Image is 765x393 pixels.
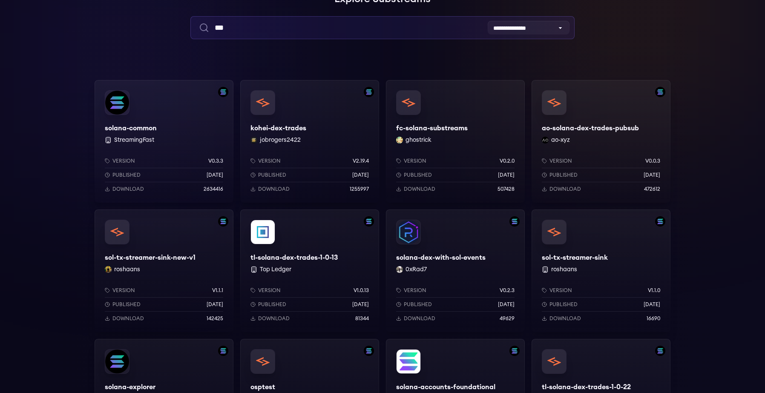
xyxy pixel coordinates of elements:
[364,87,374,97] img: Filter by solana network
[386,80,525,203] a: fc-solana-substreamsfc-solana-substreamsghostrick ghostrickVersionv0.2.0Published[DATE]Download50...
[549,186,581,192] p: Download
[549,301,578,308] p: Published
[549,158,572,164] p: Version
[258,186,290,192] p: Download
[95,80,233,203] a: Filter by solana networksolana-commonsolana-common StreamingFastVersionv0.3.3Published[DATE]Downl...
[551,136,570,144] button: ao-xyz
[404,315,435,322] p: Download
[260,265,291,274] button: Top Ledger
[404,287,426,294] p: Version
[498,186,515,192] p: 507428
[218,346,228,356] img: Filter by solana network
[112,315,144,322] p: Download
[644,186,660,192] p: 472612
[112,158,135,164] p: Version
[406,265,427,274] button: 0xRad7
[353,158,369,164] p: v2.19.4
[404,172,432,178] p: Published
[364,346,374,356] img: Filter by solana network
[498,301,515,308] p: [DATE]
[648,287,660,294] p: v1.1.0
[258,287,281,294] p: Version
[207,172,223,178] p: [DATE]
[549,287,572,294] p: Version
[364,216,374,227] img: Filter by solana network
[240,209,379,332] a: Filter by solana networktl-solana-dex-trades-1-0-13tl-solana-dex-trades-1-0-13 Top LedgerVersionv...
[532,209,670,332] a: Filter by solana networksol-tx-streamer-sinksol-tx-streamer-sink roshaansVersionv1.1.0Published[D...
[258,315,290,322] p: Download
[500,287,515,294] p: v0.2.3
[647,315,660,322] p: 16690
[258,158,281,164] p: Version
[644,301,660,308] p: [DATE]
[208,158,223,164] p: v0.3.3
[114,265,140,274] button: roshaans
[114,136,154,144] button: StreamingFast
[551,265,577,274] button: roshaans
[207,301,223,308] p: [DATE]
[509,216,520,227] img: Filter by solana network
[212,287,223,294] p: v1.1.1
[404,158,426,164] p: Version
[644,172,660,178] p: [DATE]
[386,209,525,332] a: Filter by solana networksolana-dex-with-sol-eventssolana-dex-with-sol-events0xRad7 0xRad7Versionv...
[498,172,515,178] p: [DATE]
[355,315,369,322] p: 81344
[112,172,141,178] p: Published
[655,87,665,97] img: Filter by solana network
[352,301,369,308] p: [DATE]
[112,301,141,308] p: Published
[112,287,135,294] p: Version
[549,172,578,178] p: Published
[655,346,665,356] img: Filter by solana network
[258,172,286,178] p: Published
[207,315,223,322] p: 142425
[500,315,515,322] p: 49629
[240,80,379,203] a: Filter by solana networkkohei-dex-tradeskohei-dex-tradesjobrogers2422 jobrogers2422Versionv2.19.4...
[549,315,581,322] p: Download
[354,287,369,294] p: v1.0.13
[406,136,431,144] button: ghostrick
[532,80,670,203] a: Filter by solana networkao-solana-dex-trades-pubsubao-solana-dex-trades-pubsubao-xyz ao-xyzVersio...
[350,186,369,192] p: 1255997
[204,186,223,192] p: 2634416
[500,158,515,164] p: v0.2.0
[218,87,228,97] img: Filter by solana network
[655,216,665,227] img: Filter by solana network
[404,186,435,192] p: Download
[218,216,228,227] img: Filter by solana network
[404,301,432,308] p: Published
[95,209,233,332] a: Filter by solana networksol-tx-streamer-sink-new-v1sol-tx-streamer-sink-new-v1roshaans roshaansVe...
[352,172,369,178] p: [DATE]
[258,301,286,308] p: Published
[645,158,660,164] p: v0.0.3
[509,346,520,356] img: Filter by solana-accounts-mainnet network
[112,186,144,192] p: Download
[260,136,301,144] button: jobrogers2422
